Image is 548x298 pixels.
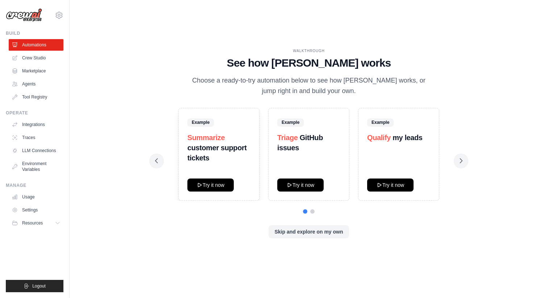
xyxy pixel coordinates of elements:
button: Skip and explore on my own [269,225,349,238]
button: Try it now [367,179,414,192]
div: Build [6,30,63,36]
a: LLM Connections [9,145,63,156]
img: Logo [6,8,42,22]
a: Environment Variables [9,158,63,175]
div: Manage [6,182,63,188]
a: Automations [9,39,63,51]
a: Integrations [9,119,63,130]
a: Crew Studio [9,52,63,64]
button: Try it now [277,179,324,192]
iframe: Chat Widget [512,263,548,298]
a: Marketplace [9,65,63,77]
a: Agents [9,78,63,90]
h1: See how [PERSON_NAME] works [155,56,462,70]
span: Example [367,118,394,126]
a: Tool Registry [9,91,63,103]
span: Example [277,118,304,126]
button: Try it now [187,179,234,192]
button: Resources [9,217,63,229]
span: Resources [22,220,43,226]
a: Traces [9,132,63,143]
div: WALKTHROUGH [155,48,462,54]
strong: my leads [393,134,422,142]
span: Qualify [367,134,391,142]
span: Triage [277,134,298,142]
span: Logout [32,283,46,289]
button: Logout [6,280,63,292]
a: Usage [9,191,63,203]
a: Settings [9,204,63,216]
span: Example [187,118,214,126]
div: Operate [6,110,63,116]
strong: customer support tickets [187,144,247,162]
strong: GitHub issues [277,134,323,152]
p: Choose a ready-to-try automation below to see how [PERSON_NAME] works, or jump right in and build... [187,75,431,97]
span: Summarize [187,134,225,142]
